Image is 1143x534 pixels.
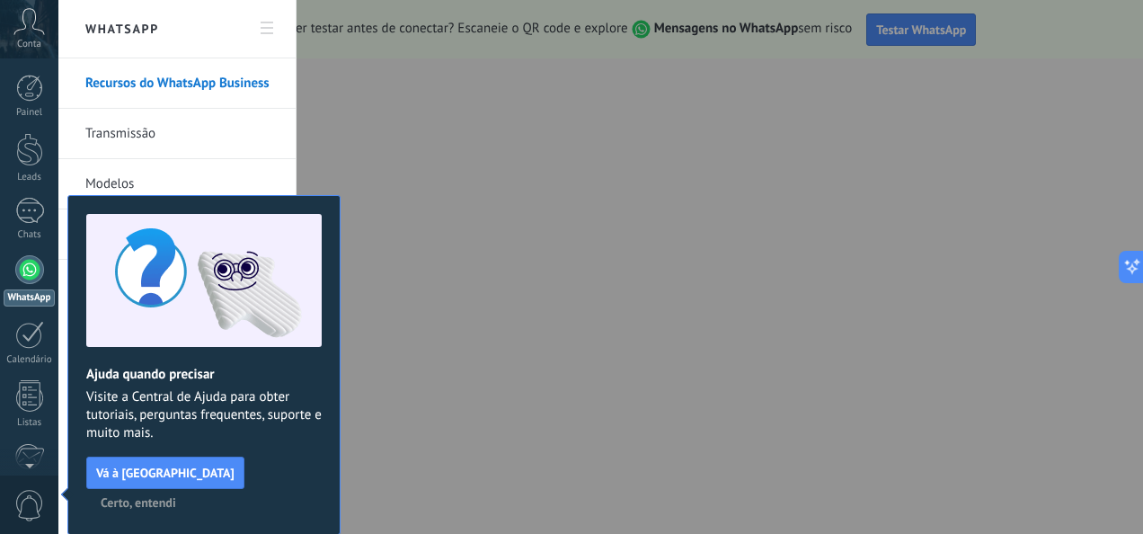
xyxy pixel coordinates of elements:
span: Conta [17,39,41,50]
span: Certo, entendi [101,496,176,509]
h2: Ajuda quando precisar [86,366,322,383]
span: Visite a Central de Ajuda para obter tutoriais, perguntas frequentes, suporte e muito mais. [86,388,322,442]
div: Chats [4,229,56,241]
a: Modelos [85,159,278,209]
button: Certo, entendi [93,489,184,516]
div: Leads [4,172,56,183]
a: Recursos do WhatsApp Business [85,58,278,109]
li: Modelos [58,159,296,209]
button: Vá à [GEOGRAPHIC_DATA] [86,457,244,489]
div: Calendário [4,354,56,366]
div: Listas [4,417,56,429]
span: Vá à [GEOGRAPHIC_DATA] [96,467,235,479]
a: Transmissão [85,109,278,159]
div: Painel [4,107,56,119]
li: Recursos do WhatsApp Business [58,58,296,109]
li: Transmissão [58,109,296,159]
div: WhatsApp [4,289,55,307]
